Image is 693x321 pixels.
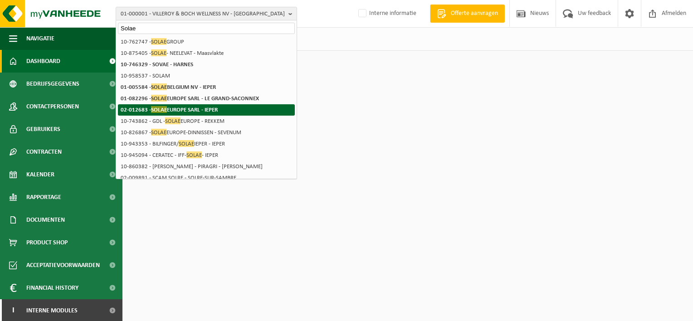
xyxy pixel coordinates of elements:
[186,151,202,158] span: SOLAE
[449,9,500,18] span: Offerte aanvragen
[26,254,100,277] span: Acceptatievoorwaarden
[118,127,295,138] li: 10-826867 - EUROPE-DINNISSEN - SEVENUM
[118,70,295,82] li: 10-958537 - SOLAM
[165,117,181,124] span: SOLAE
[118,36,295,48] li: 10-762747 - GROUP
[121,7,285,21] span: 01-000001 - VILLEROY & BOCH WELLNESS NV - [GEOGRAPHIC_DATA]
[26,209,65,231] span: Documenten
[151,129,166,136] span: SOLAE
[26,186,61,209] span: Rapportage
[26,27,54,50] span: Navigatie
[118,150,295,161] li: 10-945094 - CERATEC - IFF- - IEPER
[26,141,62,163] span: Contracten
[118,138,295,150] li: 10-943353 - BILFINGER/ IEPER - IEPER
[26,95,79,118] span: Contactpersonen
[118,48,295,59] li: 10-875405 - - NEELEVAT - Maasvlakte
[26,73,79,95] span: Bedrijfsgegevens
[151,49,166,56] span: SOLAE
[121,95,259,102] strong: 01-082296 - EUROPE SARL - LE GRAND-SACONNEX
[151,106,167,113] span: SOLAE
[26,118,60,141] span: Gebruikers
[356,7,416,20] label: Interne informatie
[26,163,54,186] span: Kalender
[118,116,295,127] li: 10-743862 - GDL - EUROPE - REKKEM
[121,83,216,90] strong: 01-005584 - BELGIUM NV - IEPER
[118,172,295,184] li: 02-009891 - SCAM SOLRE - SOLRE-SUR-SAMBRE
[151,95,167,102] span: SOLAE
[26,277,78,299] span: Financial History
[116,7,297,20] button: 01-000001 - VILLEROY & BOCH WELLNESS NV - [GEOGRAPHIC_DATA]
[121,106,218,113] strong: 02-012683 - EUROPE SARL - IEPER
[121,62,193,68] strong: 10-746329 - SOVAE - HARNES
[118,23,295,34] input: Zoeken naar gekoppelde vestigingen
[151,38,166,45] span: SOLAE
[26,50,60,73] span: Dashboard
[26,231,68,254] span: Product Shop
[151,83,167,90] span: SOLAE
[179,140,194,147] span: SOLAE
[430,5,505,23] a: Offerte aanvragen
[118,161,295,172] li: 10-860382 - [PERSON_NAME] - PIRAGRI - [PERSON_NAME]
